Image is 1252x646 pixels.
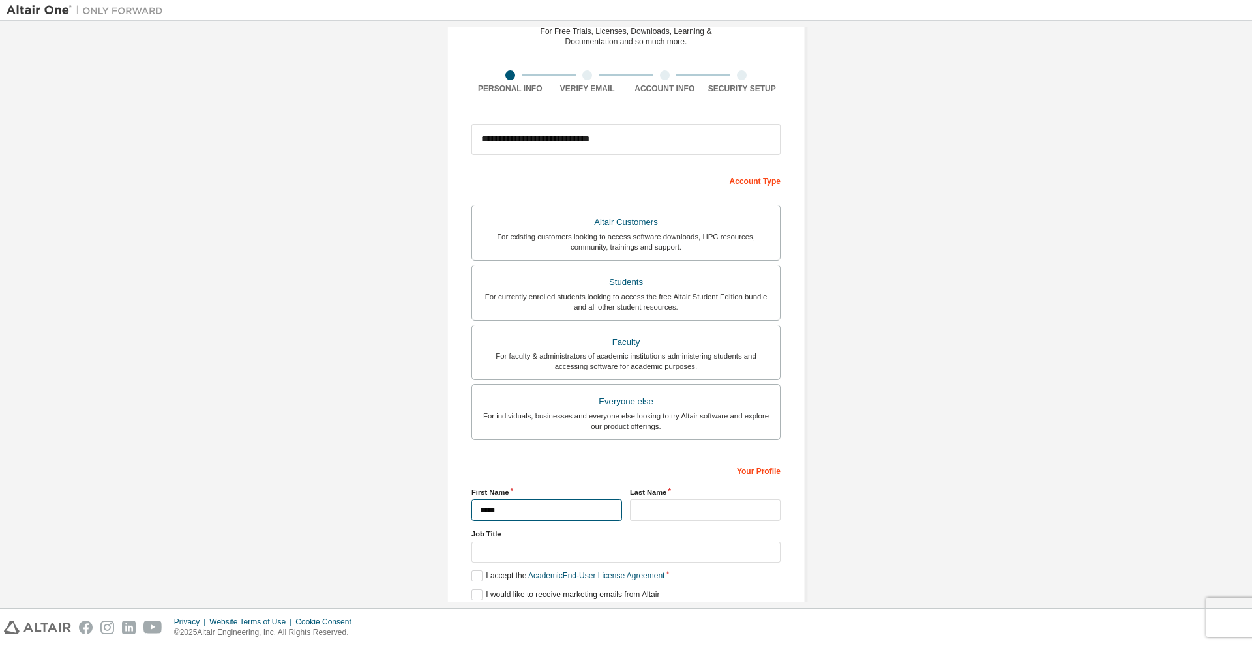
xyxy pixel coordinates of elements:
[480,333,772,351] div: Faculty
[209,617,295,627] div: Website Terms of Use
[471,487,622,497] label: First Name
[174,617,209,627] div: Privacy
[480,213,772,231] div: Altair Customers
[480,392,772,411] div: Everyone else
[174,627,359,638] p: © 2025 Altair Engineering, Inc. All Rights Reserved.
[528,571,664,580] a: Academic End-User License Agreement
[480,231,772,252] div: For existing customers looking to access software downloads, HPC resources, community, trainings ...
[480,273,772,291] div: Students
[480,351,772,372] div: For faculty & administrators of academic institutions administering students and accessing softwa...
[480,291,772,312] div: For currently enrolled students looking to access the free Altair Student Edition bundle and all ...
[541,26,712,47] div: For Free Trials, Licenses, Downloads, Learning & Documentation and so much more.
[100,621,114,634] img: instagram.svg
[7,4,170,17] img: Altair One
[630,487,781,497] label: Last Name
[471,83,549,94] div: Personal Info
[471,570,664,581] label: I accept the
[471,589,659,600] label: I would like to receive marketing emails from Altair
[704,83,781,94] div: Security Setup
[549,83,627,94] div: Verify Email
[471,529,781,539] label: Job Title
[626,83,704,94] div: Account Info
[471,460,781,480] div: Your Profile
[4,621,71,634] img: altair_logo.svg
[480,411,772,432] div: For individuals, businesses and everyone else looking to try Altair software and explore our prod...
[143,621,162,634] img: youtube.svg
[471,169,781,190] div: Account Type
[122,621,136,634] img: linkedin.svg
[295,617,359,627] div: Cookie Consent
[79,621,93,634] img: facebook.svg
